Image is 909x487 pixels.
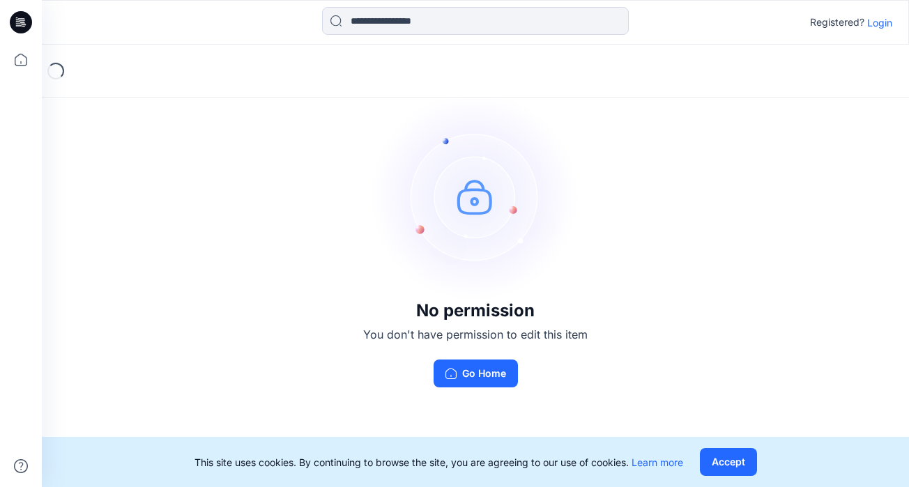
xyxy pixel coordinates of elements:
p: Login [867,15,892,30]
a: Learn more [632,456,683,468]
p: This site uses cookies. By continuing to browse the site, you are agreeing to our use of cookies. [194,455,683,470]
img: no-perm.svg [371,92,580,301]
button: Go Home [434,360,518,387]
p: Registered? [810,14,864,31]
h3: No permission [363,301,588,320]
p: You don't have permission to edit this item [363,326,588,343]
button: Accept [700,448,757,476]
